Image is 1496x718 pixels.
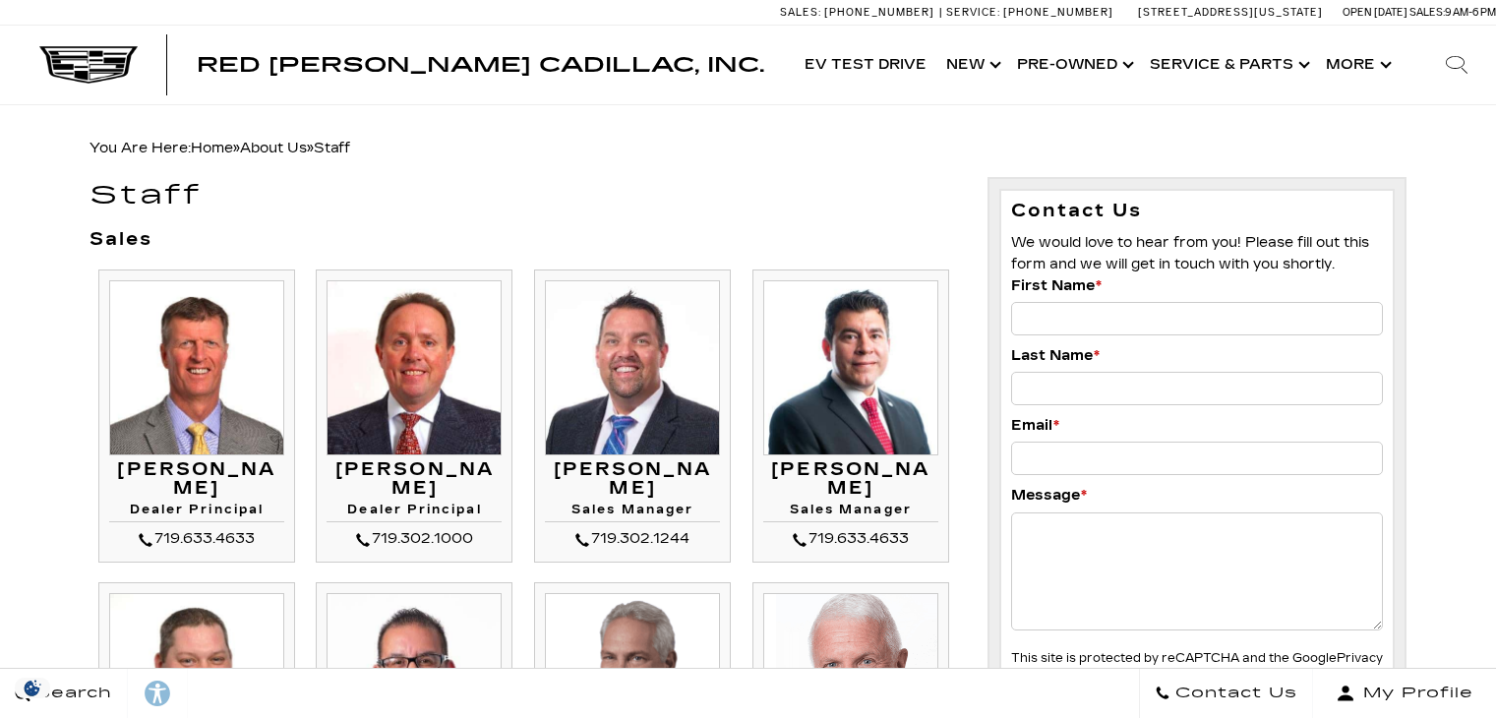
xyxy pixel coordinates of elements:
img: Mike Jorgensen [109,280,284,455]
label: First Name [1011,275,1102,297]
img: Cadillac Dark Logo with Cadillac White Text [39,46,138,84]
small: This site is protected by reCAPTCHA and the Google and apply. [1011,651,1383,687]
a: Service & Parts [1140,26,1316,104]
span: » [240,140,350,156]
a: Service: [PHONE_NUMBER] [939,7,1118,18]
span: Contact Us [1170,680,1297,707]
h3: [PERSON_NAME] [327,460,502,500]
a: About Us [240,140,307,156]
button: Open user profile menu [1313,669,1496,718]
span: Staff [314,140,350,156]
div: 719.633.4633 [763,527,938,551]
h1: Staff [90,182,958,210]
span: Sales: [780,6,821,19]
span: » [191,140,350,156]
label: Last Name [1011,345,1100,367]
a: Home [191,140,233,156]
div: 719.633.4633 [109,527,284,551]
button: More [1316,26,1398,104]
h3: [PERSON_NAME] [545,460,720,500]
a: Sales: [PHONE_NUMBER] [780,7,939,18]
a: [STREET_ADDRESS][US_STATE] [1138,6,1323,19]
h4: Sales Manager [763,504,938,522]
a: Pre-Owned [1007,26,1140,104]
span: Open [DATE] [1343,6,1407,19]
section: Click to Open Cookie Consent Modal [10,678,55,698]
span: Red [PERSON_NAME] Cadillac, Inc. [197,53,764,77]
div: 719.302.1000 [327,527,502,551]
h4: Sales Manager [545,504,720,522]
div: 719.302.1244 [545,527,720,551]
h4: Dealer Principal [109,504,284,522]
a: Contact Us [1139,669,1313,718]
span: Search [30,680,112,707]
span: You Are Here: [90,140,350,156]
a: New [936,26,1007,104]
span: 9 AM-6 PM [1445,6,1496,19]
span: [PHONE_NUMBER] [824,6,934,19]
h3: Sales [90,230,958,250]
a: Red [PERSON_NAME] Cadillac, Inc. [197,55,764,75]
h4: Dealer Principal [327,504,502,522]
a: EV Test Drive [795,26,936,104]
img: Thom Buckley [327,280,502,455]
h3: Contact Us [1011,201,1383,222]
span: My Profile [1355,680,1473,707]
label: Message [1011,485,1087,507]
span: We would love to hear from you! Please fill out this form and we will get in touch with you shortly. [1011,234,1369,272]
span: Service: [946,6,1000,19]
img: Opt-Out Icon [10,678,55,698]
img: Matt Canales [763,280,938,455]
span: [PHONE_NUMBER] [1003,6,1113,19]
h3: [PERSON_NAME] [763,460,938,500]
label: Email [1011,415,1059,437]
span: Sales: [1409,6,1445,19]
h3: [PERSON_NAME] [109,460,284,500]
img: Leif Clinard [545,280,720,455]
div: Breadcrumbs [90,135,1406,162]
